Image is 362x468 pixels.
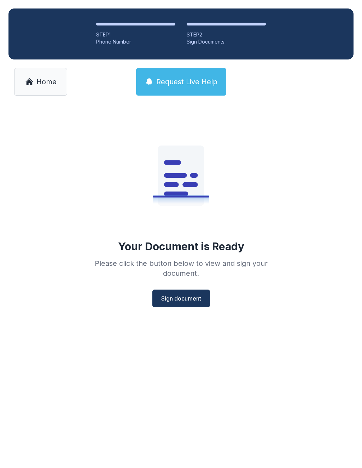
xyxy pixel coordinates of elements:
div: Sign Documents [187,38,266,45]
div: Phone Number [96,38,175,45]
div: Please click the button below to view and sign your document. [79,258,283,278]
span: Request Live Help [156,77,217,87]
div: STEP 2 [187,31,266,38]
span: Sign document [161,294,201,303]
span: Home [36,77,57,87]
div: Your Document is Ready [118,240,244,253]
div: STEP 1 [96,31,175,38]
